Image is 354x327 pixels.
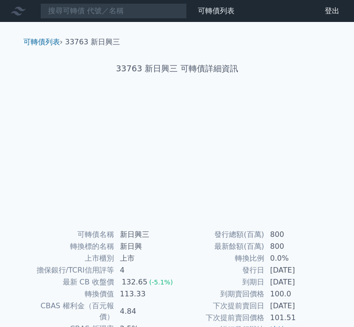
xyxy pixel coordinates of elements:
[265,300,327,312] td: [DATE]
[27,252,114,264] td: 上市櫃別
[265,312,327,324] td: 101.51
[27,229,114,241] td: 可轉債名稱
[27,276,114,288] td: 最新 CB 收盤價
[265,288,327,300] td: 100.0
[114,264,177,276] td: 4
[177,264,265,276] td: 發行日
[177,288,265,300] td: 到期賣回價格
[27,241,114,252] td: 轉換標的名稱
[149,279,173,286] span: (-5.1%)
[120,277,149,288] div: 132.65
[265,241,327,252] td: 800
[265,264,327,276] td: [DATE]
[114,300,177,323] td: 4.84
[23,37,63,48] li: ›
[16,62,338,75] h1: 33763 新日興三 可轉債詳細資訊
[114,288,177,300] td: 113.33
[198,6,234,15] a: 可轉債列表
[114,252,177,264] td: 上市
[265,252,327,264] td: 0.0%
[27,264,114,276] td: 擔保銀行/TCRI信用評等
[40,3,187,19] input: 搜尋可轉債 代號／名稱
[265,276,327,288] td: [DATE]
[317,4,347,18] a: 登出
[114,229,177,241] td: 新日興三
[177,252,265,264] td: 轉換比例
[177,300,265,312] td: 下次提前賣回日
[114,241,177,252] td: 新日興
[177,276,265,288] td: 到期日
[177,241,265,252] td: 最新餘額(百萬)
[177,312,265,324] td: 下次提前賣回價格
[27,300,114,323] td: CBAS 權利金（百元報價）
[23,38,60,46] a: 可轉債列表
[27,288,114,300] td: 轉換價值
[65,37,120,48] li: 33763 新日興三
[265,229,327,241] td: 800
[177,229,265,241] td: 發行總額(百萬)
